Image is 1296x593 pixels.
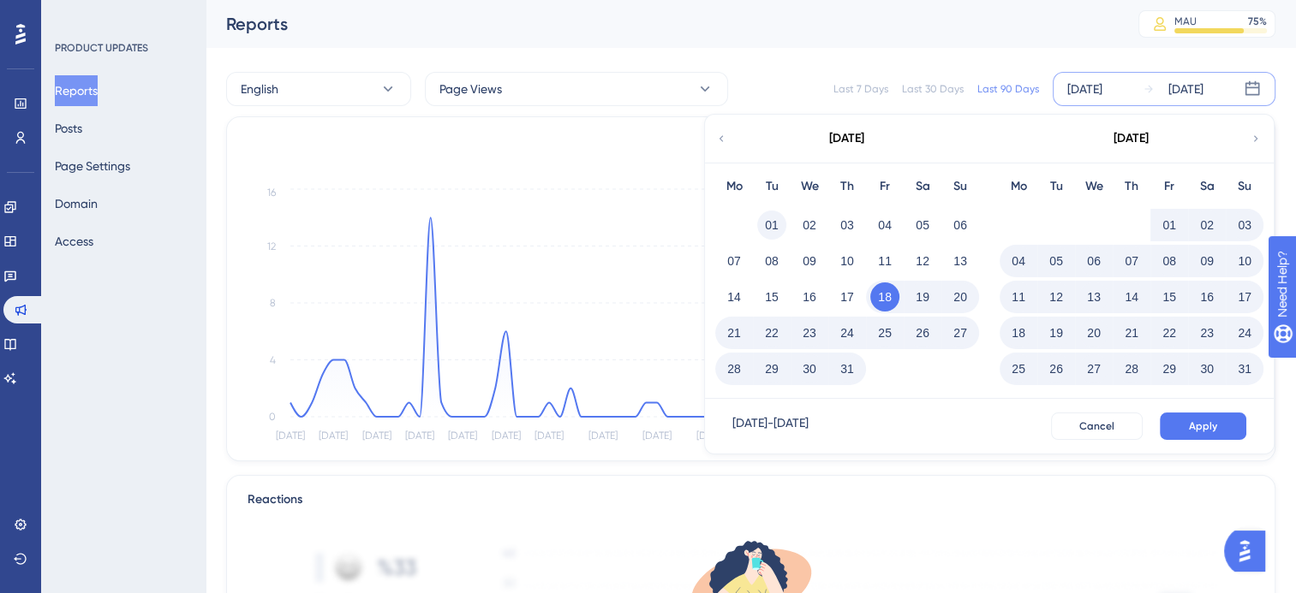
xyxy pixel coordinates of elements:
[226,12,1096,36] div: Reports
[904,176,941,197] div: Sa
[226,72,411,106] button: English
[1037,176,1075,197] div: Tu
[1224,525,1275,577] iframe: UserGuiding AI Assistant Launcher
[791,176,828,197] div: We
[946,282,975,311] button: 20
[833,318,862,347] button: 24
[1160,412,1246,440] button: Apply
[1079,419,1114,433] span: Cancel
[1230,354,1259,383] button: 31
[720,246,749,276] button: 07
[267,240,276,252] tspan: 12
[1192,282,1221,311] button: 16
[720,318,749,347] button: 21
[55,75,98,106] button: Reports
[1155,354,1184,383] button: 29
[1230,318,1259,347] button: 24
[757,211,786,240] button: 01
[795,211,824,240] button: 02
[55,113,82,144] button: Posts
[1188,176,1226,197] div: Sa
[1230,211,1259,240] button: 03
[795,354,824,383] button: 30
[1051,412,1143,440] button: Cancel
[319,430,348,442] tspan: [DATE]
[757,282,786,311] button: 15
[1004,282,1033,311] button: 11
[1155,246,1184,276] button: 08
[439,79,502,99] span: Page Views
[715,176,753,197] div: Mo
[425,72,728,106] button: Page Views
[1079,318,1108,347] button: 20
[1192,211,1221,240] button: 02
[941,176,979,197] div: Su
[720,354,749,383] button: 28
[870,211,899,240] button: 04
[1079,354,1108,383] button: 27
[1226,176,1263,197] div: Su
[833,354,862,383] button: 31
[492,430,521,442] tspan: [DATE]
[405,430,434,442] tspan: [DATE]
[1155,211,1184,240] button: 01
[588,430,618,442] tspan: [DATE]
[642,430,672,442] tspan: [DATE]
[1042,282,1071,311] button: 12
[833,246,862,276] button: 10
[1168,79,1203,99] div: [DATE]
[977,82,1039,96] div: Last 90 Days
[1192,318,1221,347] button: 23
[946,211,975,240] button: 06
[833,282,862,311] button: 17
[870,282,899,311] button: 18
[248,489,1254,510] div: Reactions
[267,187,276,199] tspan: 16
[241,79,278,99] span: English
[829,128,864,149] div: [DATE]
[720,282,749,311] button: 14
[1192,246,1221,276] button: 09
[828,176,866,197] div: Th
[1189,419,1217,433] span: Apply
[1117,318,1146,347] button: 21
[833,211,862,240] button: 03
[269,411,276,423] tspan: 0
[1079,246,1108,276] button: 06
[732,412,809,440] div: [DATE] - [DATE]
[1192,354,1221,383] button: 30
[795,318,824,347] button: 23
[1174,15,1197,28] div: MAU
[757,246,786,276] button: 08
[55,188,98,219] button: Domain
[1230,282,1259,311] button: 17
[795,282,824,311] button: 16
[908,282,937,311] button: 19
[448,430,477,442] tspan: [DATE]
[55,226,93,257] button: Access
[1117,354,1146,383] button: 28
[1000,176,1037,197] div: Mo
[946,246,975,276] button: 13
[753,176,791,197] div: Tu
[55,151,130,181] button: Page Settings
[908,318,937,347] button: 26
[55,41,148,55] div: PRODUCT UPDATES
[1113,176,1150,197] div: Th
[833,82,888,96] div: Last 7 Days
[1248,15,1267,28] div: 75 %
[270,354,276,366] tspan: 4
[870,318,899,347] button: 25
[902,82,964,96] div: Last 30 Days
[946,318,975,347] button: 27
[1042,318,1071,347] button: 19
[1117,282,1146,311] button: 14
[866,176,904,197] div: Fr
[795,246,824,276] button: 09
[535,430,564,442] tspan: [DATE]
[696,430,726,442] tspan: [DATE]
[1117,246,1146,276] button: 07
[1004,318,1033,347] button: 18
[1067,79,1102,99] div: [DATE]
